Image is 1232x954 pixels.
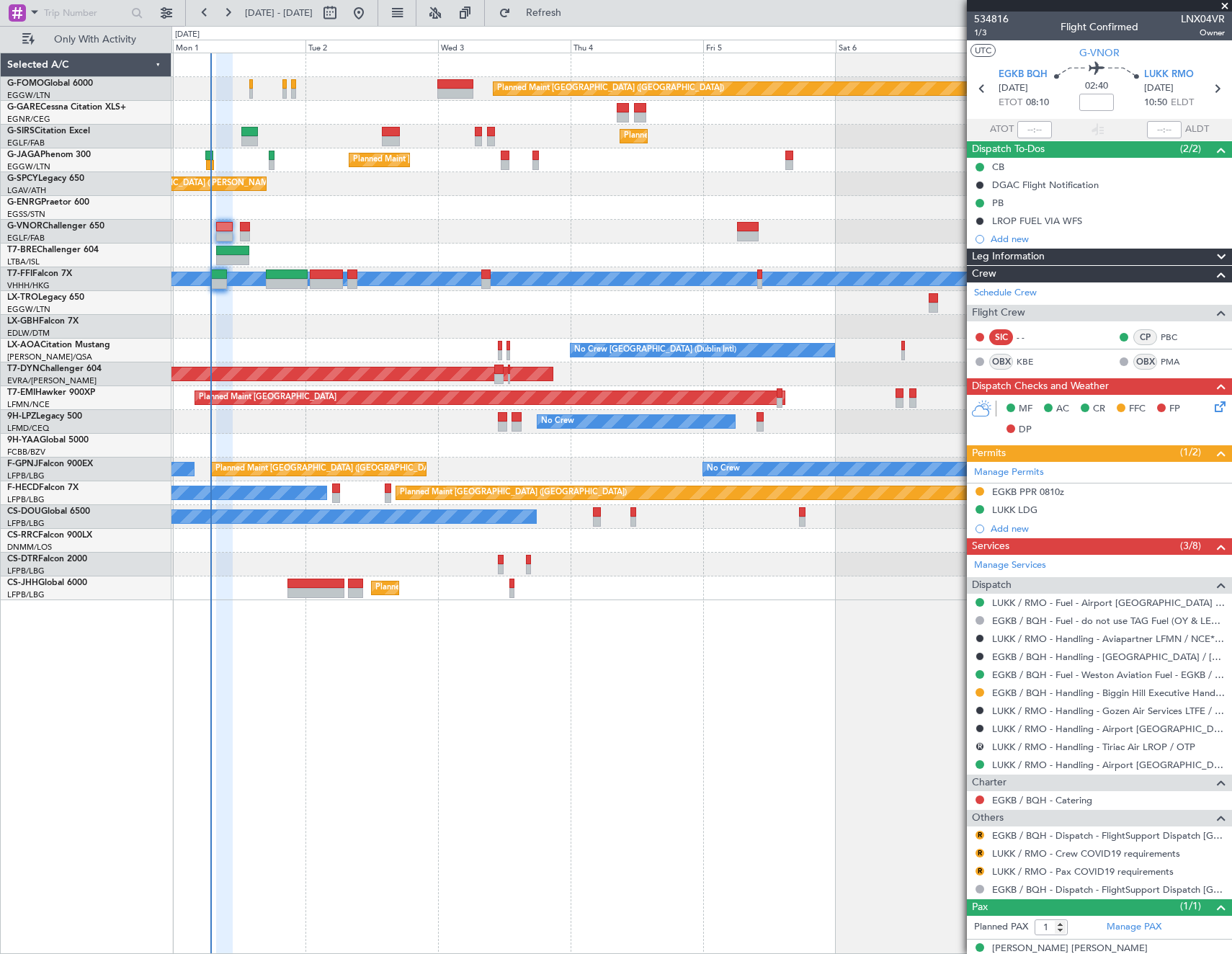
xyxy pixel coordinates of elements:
[999,81,1028,96] span: [DATE]
[1019,423,1032,437] span: DP
[992,179,1099,191] div: DGAC Flight Notification
[7,257,40,267] a: LTBA/ISL
[992,847,1180,860] a: LUKK / RMO - Crew COVID19 requirements
[991,522,1225,535] div: Add new
[7,518,45,529] a: LFPB/LBG
[1185,122,1209,137] span: ALDT
[7,542,52,553] a: DNMM/LOS
[1085,79,1108,94] span: 02:40
[1133,329,1157,345] div: CP
[7,589,45,600] a: LFPB/LBG
[992,161,1004,173] div: CB
[7,151,91,159] a: G-JAGAPhenom 300
[7,399,50,410] a: LFMN/NCE
[703,40,836,53] div: Fri 5
[1017,331,1049,344] div: - -
[175,29,200,41] div: [DATE]
[1181,27,1225,39] span: Owner
[7,483,79,492] a: F-HECDFalcon 7X
[992,705,1225,717] a: LUKK / RMO - Handling - Gozen Air Services LTFE / BJV
[976,849,984,857] button: R
[7,555,38,563] span: CS-DTR
[1144,96,1167,110] span: 10:50
[972,141,1045,158] span: Dispatch To-Dos
[7,304,50,315] a: EGGW/LTN
[7,388,95,397] a: T7-EMIHawker 900XP
[1181,12,1225,27] span: LNX04VR
[7,103,126,112] a: G-GARECessna Citation XLS+
[7,246,37,254] span: T7-BRE
[991,233,1225,245] div: Add new
[999,96,1022,110] span: ETOT
[972,538,1009,555] span: Services
[7,269,32,278] span: T7-FFI
[7,161,50,172] a: EGGW/LTN
[7,209,45,220] a: EGSS/STN
[992,651,1225,663] a: EGKB / BQH - Handling - [GEOGRAPHIC_DATA] / [GEOGRAPHIC_DATA] / FAB
[989,329,1013,345] div: SIC
[972,445,1006,462] span: Permits
[7,566,45,576] a: LFPB/LBG
[992,741,1195,753] a: LUKK / RMO - Handling - Tiriac Air LROP / OTP
[7,388,35,397] span: T7-EMI
[972,775,1006,791] span: Charter
[7,79,44,88] span: G-FOMO
[990,122,1014,137] span: ATOT
[992,723,1225,735] a: LUKK / RMO - Handling - Airport [GEOGRAPHIC_DATA] LUKK / KIV
[1133,354,1157,370] div: OBX
[992,215,1082,227] div: LROP FUEL VIA WFS
[999,68,1048,82] span: EGKB BQH
[375,577,602,599] div: Planned Maint [GEOGRAPHIC_DATA] ([GEOGRAPHIC_DATA])
[836,40,968,53] div: Sat 6
[7,222,43,231] span: G-VNOR
[7,375,97,386] a: EVRA/[PERSON_NAME]
[1180,445,1201,460] span: (1/2)
[976,742,984,751] button: R
[7,352,92,362] a: [PERSON_NAME]/QSA
[7,483,39,492] span: F-HECD
[7,185,46,196] a: LGAV/ATH
[514,8,574,18] span: Refresh
[7,174,84,183] a: G-SPCYLegacy 650
[7,341,40,349] span: LX-AOA
[7,507,90,516] a: CS-DOUGlobal 6500
[992,829,1225,842] a: EGKB / BQH - Dispatch - FlightSupport Dispatch [GEOGRAPHIC_DATA]
[1093,402,1105,416] span: CR
[7,460,93,468] a: F-GPNJFalcon 900EX
[972,249,1045,265] span: Leg Information
[37,35,152,45] span: Only With Activity
[972,378,1109,395] span: Dispatch Checks and Weather
[7,328,50,339] a: EDLW/DTM
[7,447,45,458] a: FCBB/BZV
[7,138,45,148] a: EGLF/FAB
[7,412,36,421] span: 9H-LPZ
[972,266,996,282] span: Crew
[7,365,102,373] a: T7-DYNChallenger 604
[7,198,89,207] a: G-ENRGPraetor 600
[992,687,1225,699] a: EGKB / BQH - Handling - Biggin Hill Executive Handling EGKB / BQH
[7,423,49,434] a: LFMD/CEQ
[7,269,72,278] a: T7-FFIFalcon 7X
[1161,355,1193,368] a: PMA
[992,633,1225,645] a: LUKK / RMO - Handling - Aviapartner LFMN / NCE*****MY HANDLING****
[438,40,571,53] div: Wed 3
[7,494,45,505] a: LFPB/LBG
[1180,899,1201,914] span: (1/1)
[1144,81,1174,96] span: [DATE]
[992,865,1174,878] a: LUKK / RMO - Pax COVID19 requirements
[7,579,38,587] span: CS-JHH
[492,1,579,24] button: Refresh
[7,293,38,302] span: LX-TRO
[7,365,40,373] span: T7-DYN
[7,531,92,540] a: CS-RRCFalcon 900LX
[353,149,580,171] div: Planned Maint [GEOGRAPHIC_DATA] ([GEOGRAPHIC_DATA])
[1144,68,1194,82] span: LUKK RMO
[1129,402,1146,416] span: FFC
[1180,141,1201,156] span: (2/2)
[88,173,291,195] div: Cleaning [GEOGRAPHIC_DATA] ([PERSON_NAME] Intl)
[571,40,703,53] div: Thu 4
[7,471,45,481] a: LFPB/LBG
[972,810,1004,826] span: Others
[992,597,1225,609] a: LUKK / RMO - Fuel - Airport [GEOGRAPHIC_DATA] LUKK / [GEOGRAPHIC_DATA]
[974,558,1046,573] a: Manage Services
